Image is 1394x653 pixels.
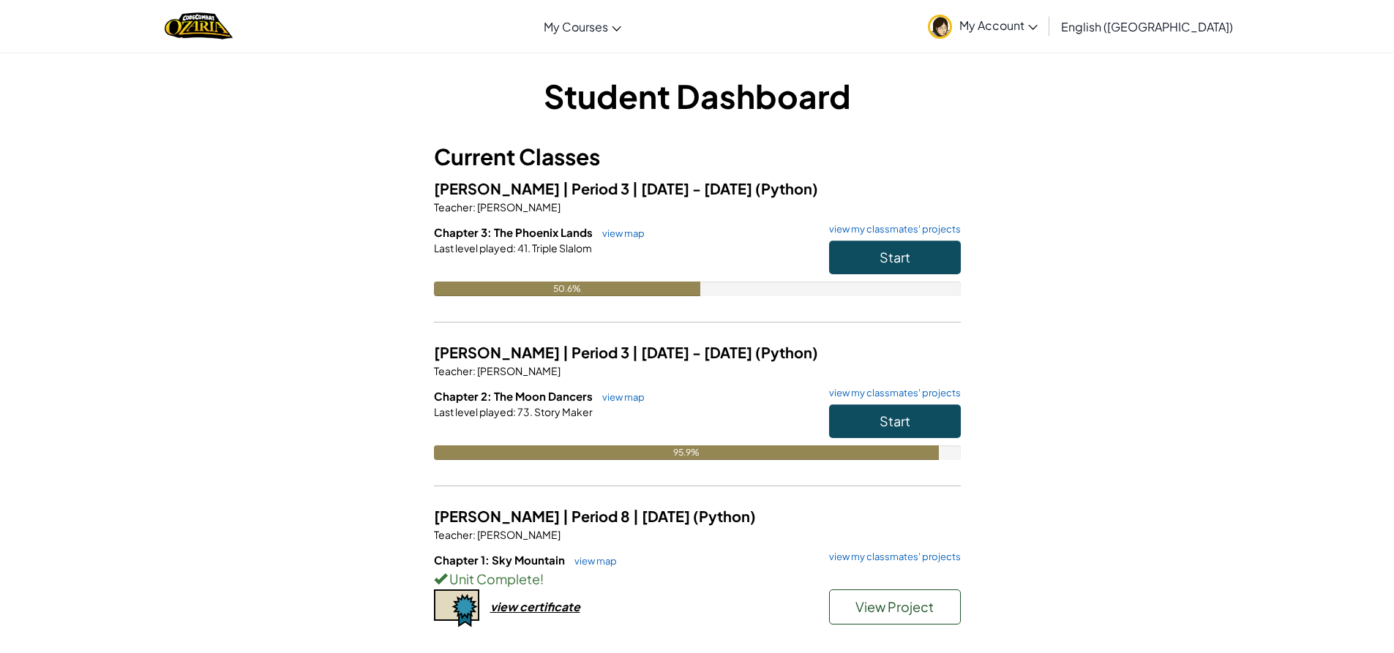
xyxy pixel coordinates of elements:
span: Unit Complete [447,570,540,587]
span: [PERSON_NAME] [476,528,561,541]
span: English ([GEOGRAPHIC_DATA]) [1061,19,1233,34]
div: 95.9% [434,445,939,460]
span: : [513,405,516,418]
div: view certificate [490,599,580,614]
a: view map [595,391,645,403]
button: View Project [829,589,961,624]
span: My Account [959,18,1038,33]
span: : [473,364,476,377]
a: view my classmates' projects [822,388,961,398]
span: ! [540,570,544,587]
img: avatar [928,15,952,39]
img: Home [165,11,233,41]
a: view certificate [434,599,580,614]
a: English ([GEOGRAPHIC_DATA]) [1054,7,1240,46]
a: view map [567,555,617,567]
a: view my classmates' projects [822,552,961,562]
a: view my classmates' projects [822,224,961,234]
span: Teacher [434,364,473,377]
a: Ozaria by CodeCombat logo [165,11,233,41]
span: Triple Slalom [531,241,592,254]
span: [PERSON_NAME] [476,200,561,214]
span: Chapter 1: Sky Mountain [434,553,567,567]
span: Start [880,412,910,429]
span: (Python) [755,179,818,197]
span: Start [880,249,910,265]
span: Teacher [434,528,473,541]
a: My Courses [536,7,629,46]
h3: Current Classes [434,140,961,173]
span: Last level played [434,405,513,418]
span: 41. [516,241,531,254]
span: Teacher [434,200,473,214]
span: (Python) [755,343,818,361]
span: Chapter 2: The Moon Dancers [434,389,595,403]
a: My Account [921,3,1045,49]
span: Chapter 3: The Phoenix Lands [434,225,595,239]
span: [PERSON_NAME] [476,364,561,377]
h1: Student Dashboard [434,73,961,118]
span: View Project [855,598,934,615]
span: Last level played [434,241,513,254]
span: : [473,528,476,541]
a: view map [595,227,645,239]
button: Start [829,404,961,438]
span: My Courses [544,19,608,34]
span: [PERSON_NAME] | Period 3 | [DATE] - [DATE] [434,179,755,197]
button: Start [829,241,961,274]
span: 73. [516,405,533,418]
span: : [513,241,516,254]
span: (Python) [693,507,756,525]
div: 50.6% [434,282,700,296]
span: [PERSON_NAME] | Period 8 | [DATE] [434,507,693,525]
span: Story Maker [533,405,593,418]
img: certificate-icon.png [434,589,479,627]
span: : [473,200,476,214]
span: [PERSON_NAME] | Period 3 | [DATE] - [DATE] [434,343,755,361]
